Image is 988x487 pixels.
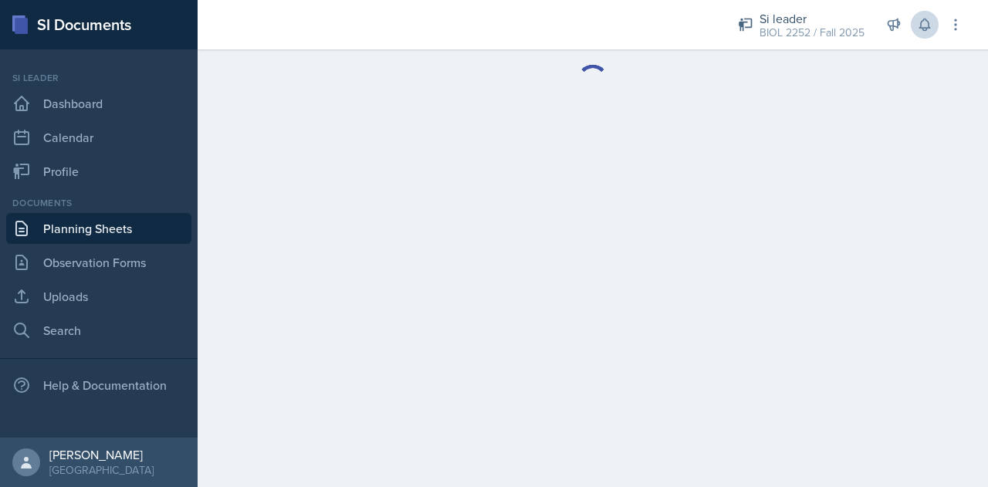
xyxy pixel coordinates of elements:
div: Help & Documentation [6,370,191,401]
div: Si leader [6,71,191,85]
div: [GEOGRAPHIC_DATA] [49,462,154,478]
a: Search [6,315,191,346]
a: Profile [6,156,191,187]
div: [PERSON_NAME] [49,447,154,462]
a: Planning Sheets [6,213,191,244]
a: Calendar [6,122,191,153]
a: Dashboard [6,88,191,119]
a: Uploads [6,281,191,312]
div: BIOL 2252 / Fall 2025 [760,25,864,41]
a: Observation Forms [6,247,191,278]
div: Documents [6,196,191,210]
div: Si leader [760,9,864,28]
